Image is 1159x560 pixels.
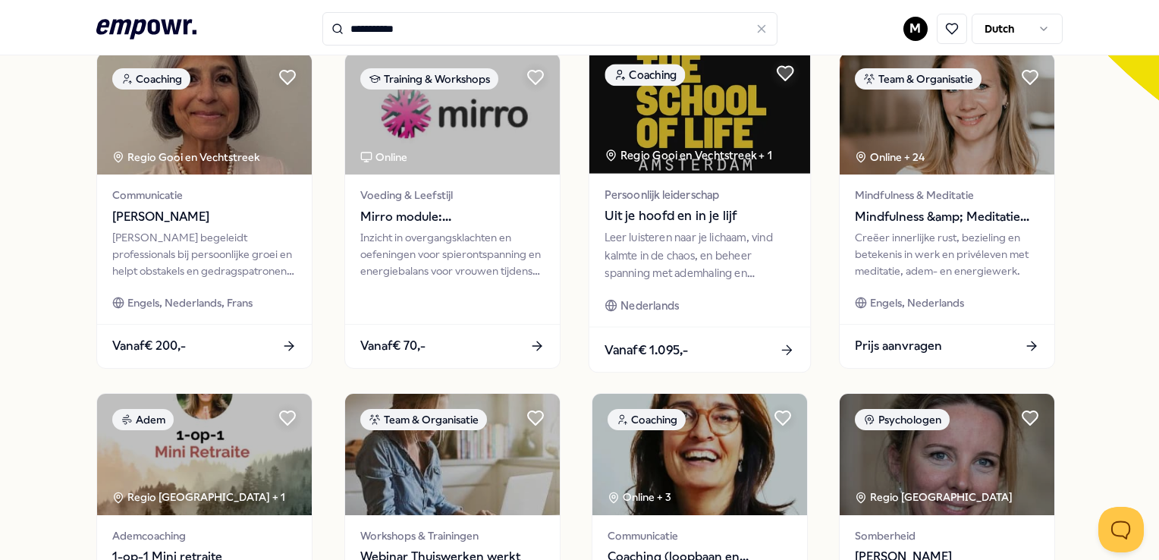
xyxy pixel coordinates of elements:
[360,187,545,203] span: Voeding & Leefstijl
[345,394,560,515] img: package image
[855,229,1039,280] div: Creëer innerlijke rust, bezieling en betekenis in werk en privéleven met meditatie, adem- en ener...
[605,340,688,360] span: Vanaf € 1.095,-
[608,527,792,544] span: Communicatie
[360,207,545,227] span: Mirro module: Overgangsklachten
[112,489,285,505] div: Regio [GEOGRAPHIC_DATA] + 1
[855,149,925,165] div: Online + 24
[360,229,545,280] div: Inzicht in overgangsklachten en oefeningen voor spierontspanning en energiebalans voor vrouwen ti...
[870,294,964,311] span: Engels, Nederlands
[855,489,1015,505] div: Regio [GEOGRAPHIC_DATA]
[97,53,312,175] img: package image
[112,336,186,356] span: Vanaf € 200,-
[322,12,777,46] input: Search for products, categories or subcategories
[605,206,794,226] span: Uit je hoofd en in je lijf
[840,394,1054,515] img: package image
[840,53,1054,175] img: package image
[855,336,942,356] span: Prijs aanvragen
[855,68,982,90] div: Team & Organisatie
[344,52,561,368] a: package imageTraining & WorkshopsOnlineVoeding & LeefstijlMirro module: OvergangsklachtenInzicht ...
[360,336,426,356] span: Vanaf € 70,-
[112,149,262,165] div: Regio Gooi en Vechtstreek
[903,17,928,41] button: M
[589,49,810,174] img: package image
[855,527,1039,544] span: Somberheid
[608,489,671,505] div: Online + 3
[605,229,794,282] div: Leer luisteren naar je lichaam, vind kalmte in de chaos, en beheer spanning met ademhaling en min...
[605,147,771,165] div: Regio Gooi en Vechtstreek + 1
[112,409,174,430] div: Adem
[127,294,253,311] span: Engels, Nederlands, Frans
[345,53,560,175] img: package image
[360,149,407,165] div: Online
[360,527,545,544] span: Workshops & Trainingen
[1098,507,1144,552] iframe: Help Scout Beacon - Open
[855,187,1039,203] span: Mindfulness & Meditatie
[360,68,498,90] div: Training & Workshops
[605,64,685,87] div: Coaching
[592,394,807,515] img: package image
[112,68,190,90] div: Coaching
[839,52,1055,368] a: package imageTeam & OrganisatieOnline + 24Mindfulness & MeditatieMindfulness &amp; Meditatie voor...
[112,207,297,227] span: [PERSON_NAME]
[589,48,812,373] a: package imageCoachingRegio Gooi en Vechtstreek + 1Persoonlijk leiderschapUit je hoofd en in je li...
[112,527,297,544] span: Ademcoaching
[112,187,297,203] span: Communicatie
[112,229,297,280] div: [PERSON_NAME] begeleidt professionals bij persoonlijke groei en helpt obstakels en gedragspatrone...
[97,394,312,515] img: package image
[360,409,487,430] div: Team & Organisatie
[855,409,950,430] div: Psychologen
[620,297,679,315] span: Nederlands
[605,186,794,203] span: Persoonlijk leiderschap
[608,409,686,430] div: Coaching
[855,207,1039,227] span: Mindfulness &amp; Meditatie voor teams
[96,52,313,368] a: package imageCoachingRegio Gooi en Vechtstreek Communicatie[PERSON_NAME][PERSON_NAME] begeleidt p...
